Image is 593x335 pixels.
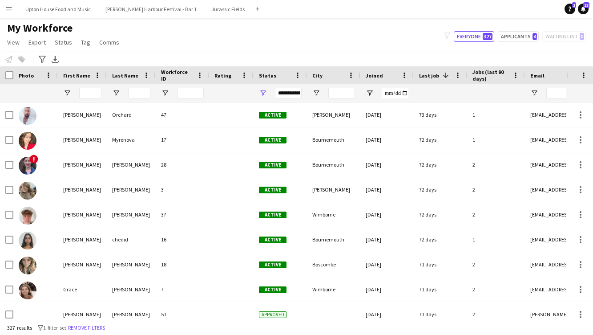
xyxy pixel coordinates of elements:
[50,54,61,65] app-action-btn: Export XLSX
[483,33,492,40] span: 327
[161,69,193,82] span: Workforce ID
[360,202,414,227] div: [DATE]
[156,252,209,277] div: 18
[530,89,538,97] button: Open Filter Menu
[19,132,36,150] img: Anastasia Myronova
[37,54,48,65] app-action-btn: Advanced filters
[58,177,107,202] div: [PERSON_NAME]
[565,4,575,14] a: 2
[414,302,467,327] div: 71 days
[307,277,360,302] div: Wimborne
[366,89,374,97] button: Open Filter Menu
[472,69,509,82] span: Jobs (last 90 days)
[467,177,525,202] div: 2
[259,212,286,218] span: Active
[259,137,286,143] span: Active
[66,323,107,333] button: Remove filters
[259,286,286,293] span: Active
[107,302,156,327] div: [PERSON_NAME]
[307,152,360,177] div: Bournemouth
[382,88,408,98] input: Joined Filter Input
[498,31,539,42] button: Applicants4
[19,257,36,274] img: Carlie Galey
[7,21,73,35] span: My Workforce
[7,38,20,46] span: View
[366,72,383,79] span: Joined
[98,0,204,18] button: [PERSON_NAME] Harbour Festival - Bar 1
[156,302,209,327] div: 51
[58,202,107,227] div: [PERSON_NAME]
[467,152,525,177] div: 2
[156,102,209,127] div: 47
[156,227,209,252] div: 16
[43,324,66,331] span: 1 filter set
[19,282,36,299] img: Grace Hetherington
[107,277,156,302] div: [PERSON_NAME]
[4,37,23,48] a: View
[112,89,120,97] button: Open Filter Menu
[99,38,119,46] span: Comms
[360,102,414,127] div: [DATE]
[307,177,360,202] div: [PERSON_NAME]
[58,152,107,177] div: [PERSON_NAME]
[204,0,252,18] button: Jurassic Fields
[467,102,525,127] div: 1
[25,37,49,48] a: Export
[419,72,439,79] span: Last job
[307,202,360,227] div: Wimborne
[578,4,589,14] a: 23
[259,261,286,268] span: Active
[414,227,467,252] div: 72 days
[81,38,90,46] span: Tag
[454,31,494,42] button: Everyone327
[79,88,101,98] input: First Name Filter Input
[96,37,123,48] a: Comms
[360,127,414,152] div: [DATE]
[58,227,107,252] div: [PERSON_NAME]
[583,2,589,8] span: 23
[107,127,156,152] div: Myronova
[58,127,107,152] div: [PERSON_NAME]
[360,152,414,177] div: [DATE]
[467,202,525,227] div: 2
[156,177,209,202] div: 3
[360,302,414,327] div: [DATE]
[414,152,467,177] div: 72 days
[414,177,467,202] div: 72 days
[156,202,209,227] div: 37
[19,207,36,225] img: Jed Armstrong
[360,277,414,302] div: [DATE]
[467,227,525,252] div: 1
[58,252,107,277] div: [PERSON_NAME]
[112,72,138,79] span: Last Name
[307,102,360,127] div: [PERSON_NAME]
[29,155,38,163] span: !
[307,127,360,152] div: Bournemouth
[107,227,156,252] div: chedid
[51,37,76,48] a: Status
[259,187,286,193] span: Active
[414,202,467,227] div: 72 days
[312,89,320,97] button: Open Filter Menu
[360,227,414,252] div: [DATE]
[259,237,286,243] span: Active
[414,277,467,302] div: 71 days
[28,38,46,46] span: Export
[18,0,98,18] button: Upton House Food and Music
[177,88,204,98] input: Workforce ID Filter Input
[414,252,467,277] div: 71 days
[156,277,209,302] div: 7
[107,252,156,277] div: [PERSON_NAME]
[259,311,286,318] span: Approved
[307,252,360,277] div: Boscombe
[259,89,267,97] button: Open Filter Menu
[19,182,36,200] img: Hannah Lee
[360,252,414,277] div: [DATE]
[58,277,107,302] div: Grace
[107,202,156,227] div: [PERSON_NAME]
[214,72,231,79] span: Rating
[467,302,525,327] div: 2
[19,157,36,175] img: Ella Shipley
[19,72,34,79] span: Photo
[259,112,286,118] span: Active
